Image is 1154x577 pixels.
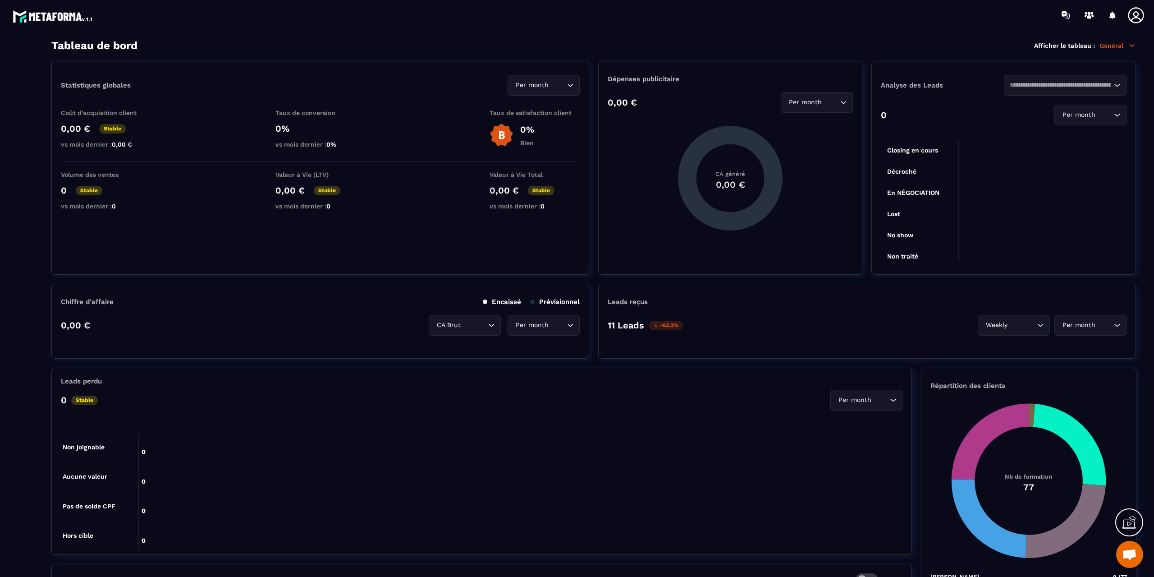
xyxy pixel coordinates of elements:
[112,141,132,148] span: 0,00 €
[887,210,900,217] tspan: Lost
[275,203,366,210] p: vs mois dernier :
[887,147,938,154] tspan: Closing en cours
[984,320,1009,330] span: Weekly
[275,109,366,116] p: Taux de conversion
[520,139,534,147] p: Bien
[887,168,916,175] tspan: Décroché
[824,97,838,107] input: Search for option
[1099,42,1136,50] p: Général
[508,315,580,336] div: Search for option
[51,39,137,52] h3: Tableau de bord
[830,390,902,411] div: Search for option
[61,320,90,331] p: 0,00 €
[881,81,1004,89] p: Analyse des Leads
[490,109,580,116] p: Taux de satisfaction client
[275,141,366,148] p: vs mois dernier :
[61,377,102,385] p: Leads perdu
[520,124,534,135] p: 0%
[463,320,486,330] input: Search for option
[1009,320,1035,330] input: Search for option
[326,203,330,210] span: 0
[1097,110,1112,120] input: Search for option
[63,473,107,480] tspan: Aucune valeur
[550,80,565,90] input: Search for option
[61,203,151,210] p: vs mois dernier :
[836,395,873,405] span: Per month
[1034,42,1095,49] p: Afficher le tableau :
[483,298,521,306] p: Encaissé
[608,320,644,331] p: 11 Leads
[1010,80,1112,90] input: Search for option
[63,443,105,451] tspan: Non joignable
[787,97,824,107] span: Per month
[930,382,1127,390] p: Répartition des clients
[275,123,366,134] p: 0%
[63,503,115,510] tspan: Pas de solde CPF
[513,80,550,90] span: Per month
[61,81,131,89] p: Statistiques globales
[887,231,914,239] tspan: No show
[490,171,580,178] p: Valeur à Vie Total
[530,298,580,306] p: Prévisionnel
[61,109,151,116] p: Coût d'acquisition client
[61,185,67,196] p: 0
[608,298,648,306] p: Leads reçus
[490,203,580,210] p: vs mois dernier :
[490,185,519,196] p: 0,00 €
[1097,320,1112,330] input: Search for option
[1054,315,1127,336] div: Search for option
[76,186,102,195] p: Stable
[61,395,67,406] p: 0
[608,75,853,83] p: Dépenses publicitaire
[1054,105,1127,125] div: Search for option
[435,320,463,330] span: CA Brut
[61,171,151,178] p: Volume des ventes
[490,123,513,147] img: b-badge-o.b3b20ee6.svg
[314,186,340,195] p: Stable
[508,75,580,96] div: Search for option
[513,320,550,330] span: Per month
[649,321,683,330] p: -63.3%
[99,124,126,134] p: Stable
[275,185,305,196] p: 0,00 €
[978,315,1050,336] div: Search for option
[1116,541,1143,568] div: Open chat
[887,253,918,260] tspan: Non traité
[429,315,501,336] div: Search for option
[1060,320,1097,330] span: Per month
[781,92,853,113] div: Search for option
[550,320,565,330] input: Search for option
[528,186,554,195] p: Stable
[873,395,888,405] input: Search for option
[112,203,116,210] span: 0
[71,396,98,405] p: Stable
[881,110,887,120] p: 0
[13,8,94,24] img: logo
[326,141,336,148] span: 0%
[61,141,151,148] p: vs mois dernier :
[61,123,90,134] p: 0,00 €
[275,171,366,178] p: Valeur à Vie (LTV)
[608,97,637,108] p: 0,00 €
[887,189,939,196] tspan: En NÉGOCIATION
[61,298,114,306] p: Chiffre d’affaire
[63,532,93,539] tspan: Hors cible
[1004,75,1127,96] div: Search for option
[540,203,545,210] span: 0
[1060,110,1097,120] span: Per month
